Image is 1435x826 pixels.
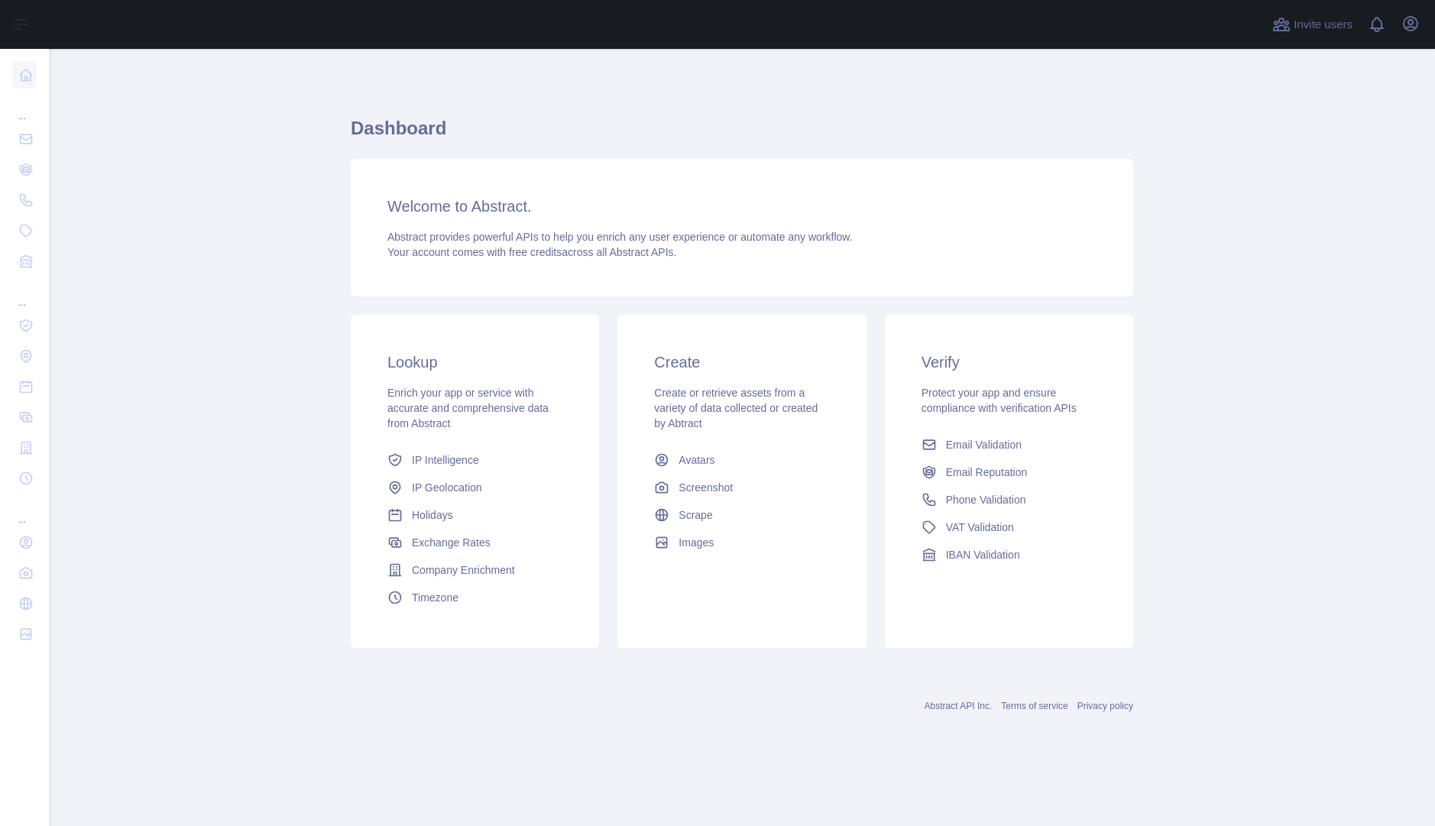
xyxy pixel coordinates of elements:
[915,541,1103,568] a: IBAN Validation
[946,465,1028,480] span: Email Reputation
[1294,16,1352,34] span: Invite users
[654,387,818,429] span: Create or retrieve assets from a variety of data collected or created by Abtract
[679,452,714,468] span: Avatars
[922,351,1096,373] h3: Verify
[648,529,835,556] a: Images
[381,529,568,556] a: Exchange Rates
[946,437,1022,452] span: Email Validation
[351,116,1133,153] h1: Dashboard
[1077,701,1133,711] a: Privacy policy
[915,486,1103,513] a: Phone Validation
[679,507,712,523] span: Scrape
[381,446,568,474] a: IP Intelligence
[381,584,568,611] a: Timezone
[946,492,1026,507] span: Phone Validation
[381,474,568,501] a: IP Geolocation
[648,501,835,529] a: Scrape
[925,701,993,711] a: Abstract API Inc.
[412,535,491,550] span: Exchange Rates
[946,520,1014,535] span: VAT Validation
[381,556,568,584] a: Company Enrichment
[387,387,549,429] span: Enrich your app or service with accurate and comprehensive data from Abstract
[1269,12,1356,37] button: Invite users
[648,474,835,501] a: Screenshot
[387,246,676,258] span: Your account comes with across all Abstract APIs.
[412,590,458,605] span: Timezone
[12,278,37,309] div: ...
[12,92,37,122] div: ...
[387,231,853,243] span: Abstract provides powerful APIs to help you enrich any user experience or automate any workflow.
[946,547,1020,562] span: IBAN Validation
[915,431,1103,458] a: Email Validation
[412,507,453,523] span: Holidays
[387,196,1096,217] h3: Welcome to Abstract.
[654,351,829,373] h3: Create
[922,387,1077,414] span: Protect your app and ensure compliance with verification APIs
[915,513,1103,541] a: VAT Validation
[412,452,479,468] span: IP Intelligence
[387,351,562,373] h3: Lookup
[381,501,568,529] a: Holidays
[412,562,515,578] span: Company Enrichment
[915,458,1103,486] a: Email Reputation
[509,246,562,258] span: free credits
[1001,701,1067,711] a: Terms of service
[648,446,835,474] a: Avatars
[679,535,714,550] span: Images
[412,480,482,495] span: IP Geolocation
[679,480,733,495] span: Screenshot
[12,495,37,526] div: ...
